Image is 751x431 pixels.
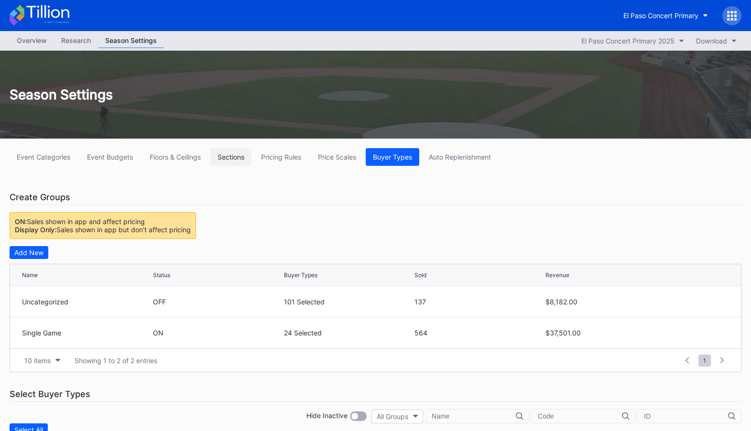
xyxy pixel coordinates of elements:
[15,226,191,234] div: Sales shown in app but don't affect pricing
[10,246,48,259] button: Add New
[366,148,419,166] button: Buyer Types
[10,33,54,47] div: Overview
[15,226,56,234] span: Display Only:
[80,148,140,166] button: Event Budgets
[254,148,308,166] button: Pricing Rules
[20,354,65,367] button: 10 items
[54,33,98,48] a: Research
[210,148,251,166] button: Sections
[691,34,741,47] button: Download
[10,148,77,166] button: Event Categories
[10,387,741,402] div: Select Buyer Types
[284,271,317,279] div: Buyer Types
[696,37,727,45] div: Download
[429,153,491,161] div: Auto Replenishment
[54,33,98,47] div: Research
[153,271,170,279] div: Status
[75,356,157,365] div: Showing 1 to 2 of 2 entries
[306,411,348,421] div: Hide Inactive
[577,34,689,47] button: El Paso Concert Primary 2025
[581,37,675,45] div: El Paso Concert Primary 2025
[414,329,543,337] div: 564
[24,356,51,365] div: 10 items
[153,298,282,306] div: OFF
[545,329,674,337] div: $37,501.00
[22,298,151,306] div: Uncategorized
[98,33,164,48] a: Season Settings
[284,298,413,306] div: 101 Selected
[414,298,543,306] div: 137
[22,329,151,337] div: Single Game
[87,153,133,161] div: Event Budgets
[538,412,622,420] input: Code
[311,148,363,166] button: Price Scales
[545,298,674,306] div: $8,182.00
[284,329,413,337] div: 24 Selected
[545,271,569,279] div: Revenue
[432,412,516,420] input: Name
[698,355,711,366] span: 1
[10,190,741,205] div: Create Groups
[150,153,201,161] div: Floors & Ceilings
[623,11,698,20] div: El Paso Concert Primary
[153,329,282,337] div: ON
[261,153,301,161] div: Pricing Rules
[373,153,412,161] div: Buyer Types
[644,412,728,420] input: ID
[318,153,356,161] div: Price Scales
[15,217,27,226] span: ON:
[616,7,715,24] button: El Paso Concert Primary
[14,248,44,257] div: Add New
[377,412,408,420] div: All Groups
[218,153,244,161] div: Sections
[22,271,38,279] div: Name
[422,148,498,166] button: Auto Replenishment
[10,33,54,48] a: Overview
[371,409,423,423] button: All Groups
[142,148,208,166] button: Floors & Ceilings
[414,271,426,279] div: Sold
[17,153,70,161] div: Event Categories
[15,217,191,226] div: Sales shown in app and affect pricing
